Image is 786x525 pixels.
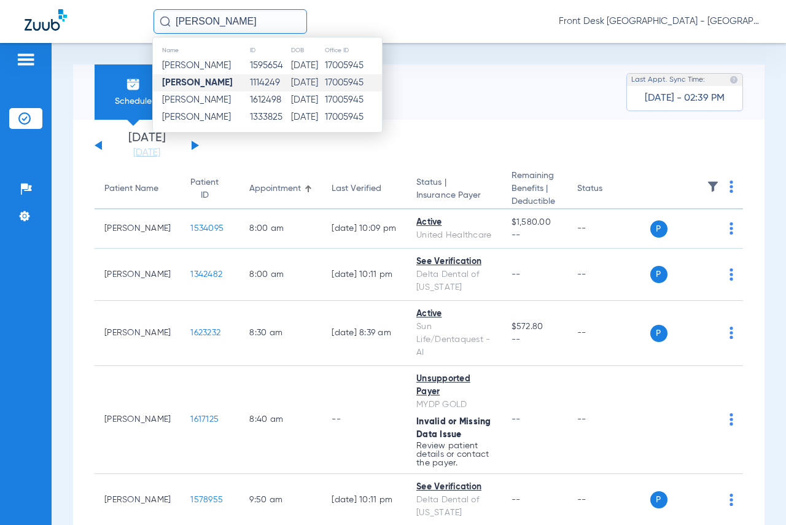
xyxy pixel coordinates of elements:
[416,481,492,494] div: See Verification
[110,132,184,159] li: [DATE]
[162,78,233,87] strong: [PERSON_NAME]
[95,366,181,474] td: [PERSON_NAME]
[416,373,492,399] div: Unsupported Payer
[332,182,397,195] div: Last Verified
[110,147,184,159] a: [DATE]
[190,224,224,233] span: 1534095
[324,109,382,126] td: 17005945
[249,182,301,195] div: Appointment
[322,301,407,366] td: [DATE] 8:39 AM
[407,169,502,209] th: Status |
[730,268,733,281] img: group-dot-blue.svg
[162,112,231,122] span: [PERSON_NAME]
[650,491,667,508] span: P
[730,413,733,426] img: group-dot-blue.svg
[416,308,492,321] div: Active
[512,270,521,279] span: --
[416,268,492,294] div: Delta Dental of [US_STATE]
[290,109,324,126] td: [DATE]
[324,44,382,57] th: Office ID
[725,466,786,525] iframe: Chat Widget
[567,249,650,301] td: --
[730,181,733,193] img: group-dot-blue.svg
[249,91,290,109] td: 1612498
[631,74,705,86] span: Last Appt. Sync Time:
[25,9,67,31] img: Zuub Logo
[16,52,36,67] img: hamburger-icon
[290,57,324,74] td: [DATE]
[290,44,324,57] th: DOB
[512,195,558,208] span: Deductible
[239,249,322,301] td: 8:00 AM
[645,92,725,104] span: [DATE] - 02:39 PM
[567,209,650,249] td: --
[322,366,407,474] td: --
[416,229,492,242] div: United Healthcare
[249,74,290,91] td: 1114249
[567,301,650,366] td: --
[190,176,230,202] div: Patient ID
[650,266,667,283] span: P
[512,229,558,242] span: --
[502,169,567,209] th: Remaining Benefits |
[95,301,181,366] td: [PERSON_NAME]
[239,366,322,474] td: 8:40 AM
[416,189,492,202] span: Insurance Payer
[416,418,491,439] span: Invalid or Missing Data Issue
[104,182,158,195] div: Patient Name
[707,181,719,193] img: filter.svg
[239,301,322,366] td: 8:30 AM
[512,216,558,229] span: $1,580.00
[650,220,667,238] span: P
[332,182,381,195] div: Last Verified
[190,415,219,424] span: 1617125
[650,325,667,342] span: P
[416,216,492,229] div: Active
[416,494,492,519] div: Delta Dental of [US_STATE]
[567,169,650,209] th: Status
[322,209,407,249] td: [DATE] 10:09 PM
[567,366,650,474] td: --
[512,496,521,504] span: --
[290,74,324,91] td: [DATE]
[559,15,761,28] span: Front Desk [GEOGRAPHIC_DATA] - [GEOGRAPHIC_DATA] | My Community Dental Centers
[190,270,222,279] span: 1342482
[416,441,492,467] p: Review patient details or contact the payer.
[154,9,307,34] input: Search for patients
[249,182,312,195] div: Appointment
[104,95,162,107] span: Schedule
[162,61,231,70] span: [PERSON_NAME]
[730,76,738,84] img: last sync help info
[160,16,171,27] img: Search Icon
[190,176,219,202] div: Patient ID
[324,57,382,74] td: 17005945
[324,74,382,91] td: 17005945
[322,249,407,301] td: [DATE] 10:11 PM
[730,327,733,339] img: group-dot-blue.svg
[249,57,290,74] td: 1595654
[249,44,290,57] th: ID
[153,44,249,57] th: Name
[416,321,492,359] div: Sun Life/Dentaquest - AI
[126,77,141,91] img: Schedule
[190,329,220,337] span: 1623232
[416,399,492,411] div: MYDP GOLD
[95,249,181,301] td: [PERSON_NAME]
[95,209,181,249] td: [PERSON_NAME]
[324,91,382,109] td: 17005945
[249,109,290,126] td: 1333825
[512,321,558,333] span: $572.80
[190,496,223,504] span: 1578955
[512,415,521,424] span: --
[730,222,733,235] img: group-dot-blue.svg
[162,95,231,104] span: [PERSON_NAME]
[512,333,558,346] span: --
[416,255,492,268] div: See Verification
[239,209,322,249] td: 8:00 AM
[104,182,171,195] div: Patient Name
[290,91,324,109] td: [DATE]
